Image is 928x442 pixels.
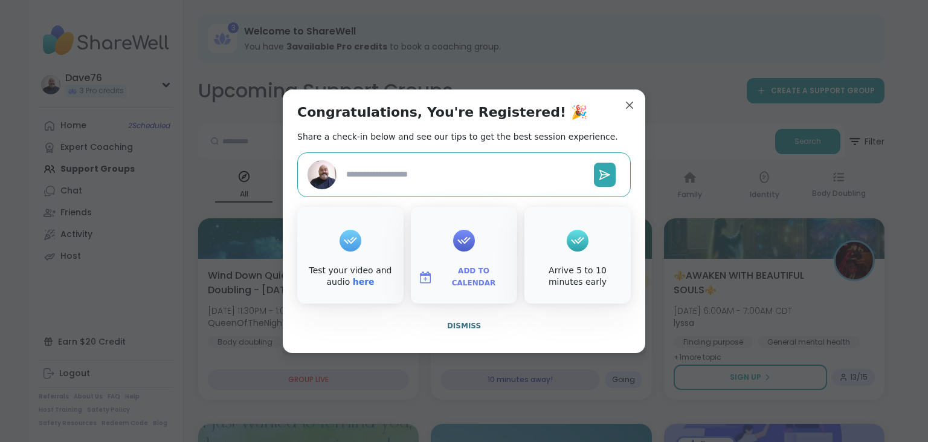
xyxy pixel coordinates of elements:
h2: Share a check-in below and see our tips to get the best session experience. [297,131,618,143]
div: Test your video and audio [300,265,401,288]
div: Arrive 5 to 10 minutes early [527,265,628,288]
h1: Congratulations, You're Registered! 🎉 [297,104,587,121]
button: Add to Calendar [413,265,515,290]
span: Dismiss [447,322,481,330]
img: Dave76 [308,160,337,189]
span: Add to Calendar [437,265,510,289]
img: ShareWell Logomark [418,270,433,285]
button: Dismiss [297,313,631,339]
a: here [353,277,375,287]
